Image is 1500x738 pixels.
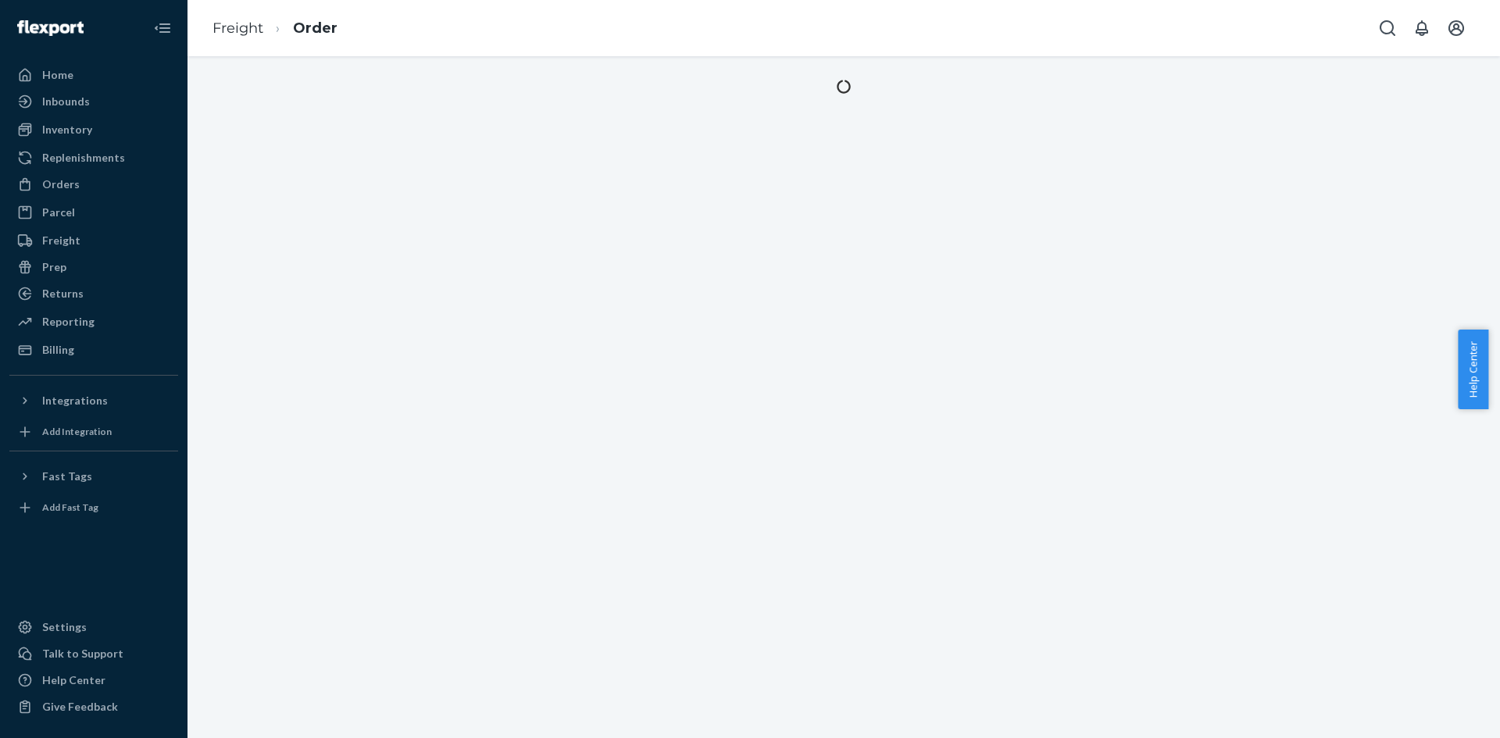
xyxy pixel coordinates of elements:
[42,314,95,330] div: Reporting
[1372,12,1403,44] button: Open Search Box
[1458,330,1488,409] button: Help Center
[9,495,178,520] a: Add Fast Tag
[212,20,263,37] a: Freight
[42,469,92,484] div: Fast Tags
[9,668,178,693] a: Help Center
[42,501,98,514] div: Add Fast Tag
[9,337,178,362] a: Billing
[9,694,178,719] button: Give Feedback
[9,200,178,225] a: Parcel
[9,117,178,142] a: Inventory
[42,122,92,137] div: Inventory
[42,150,125,166] div: Replenishments
[147,12,178,44] button: Close Navigation
[42,393,108,408] div: Integrations
[9,62,178,87] a: Home
[9,281,178,306] a: Returns
[42,94,90,109] div: Inbounds
[42,233,80,248] div: Freight
[42,619,87,635] div: Settings
[42,205,75,220] div: Parcel
[293,20,337,37] a: Order
[9,615,178,640] a: Settings
[42,259,66,275] div: Prep
[42,286,84,301] div: Returns
[42,672,105,688] div: Help Center
[9,388,178,413] button: Integrations
[9,309,178,334] a: Reporting
[1441,12,1472,44] button: Open account menu
[42,67,73,83] div: Home
[9,641,178,666] button: Talk to Support
[42,425,112,438] div: Add Integration
[9,464,178,489] button: Fast Tags
[42,176,80,192] div: Orders
[9,228,178,253] a: Freight
[9,89,178,114] a: Inbounds
[17,20,84,36] img: Flexport logo
[9,172,178,197] a: Orders
[1406,12,1437,44] button: Open notifications
[42,699,118,715] div: Give Feedback
[9,145,178,170] a: Replenishments
[42,342,74,358] div: Billing
[42,646,123,661] div: Talk to Support
[200,5,350,52] ol: breadcrumbs
[9,255,178,280] a: Prep
[9,419,178,444] a: Add Integration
